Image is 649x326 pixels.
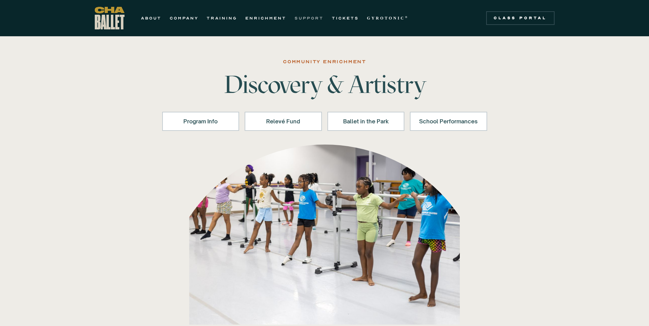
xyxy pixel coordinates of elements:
a: COMPANY [170,14,198,22]
a: TRAINING [207,14,237,22]
a: SUPPORT [295,14,324,22]
div: Ballet in the Park [336,117,396,125]
a: ABOUT [141,14,161,22]
a: home [95,7,125,29]
strong: GYROTONIC [367,16,405,21]
a: School Performances [410,112,487,131]
div: Relevé Fund [254,117,313,125]
a: Program Info [162,112,239,131]
div: COMMUNITY ENRICHMENT [283,58,366,66]
div: Program Info [171,117,231,125]
h1: Discovery & Artistry [218,72,431,97]
a: Ballet in the Park [327,112,405,131]
sup: ® [405,15,409,19]
div: Class Portal [490,15,550,21]
div: School Performances [419,117,478,125]
a: GYROTONIC® [367,14,409,22]
a: TICKETS [332,14,359,22]
a: ENRICHMENT [245,14,286,22]
a: Class Portal [486,11,555,25]
a: Relevé Fund [245,112,322,131]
